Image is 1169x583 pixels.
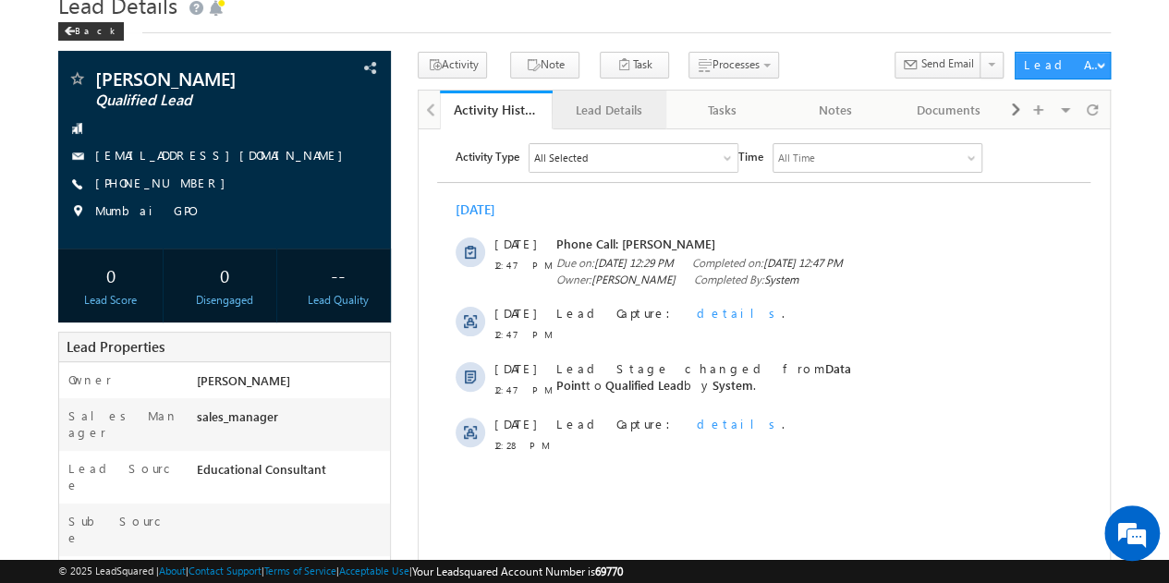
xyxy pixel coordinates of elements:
div: Lead Quality [290,292,385,309]
span: [DATE] [76,286,117,303]
label: Lead Source [68,460,179,493]
a: Documents [893,91,1006,129]
a: [EMAIL_ADDRESS][DOMAIN_NAME] [95,147,352,163]
span: [DATE] [76,106,117,123]
span: Lead Properties [67,337,164,356]
div: [DATE] [37,72,97,89]
span: Completed on: [274,126,424,142]
button: Processes [688,52,779,79]
span: details [278,176,363,191]
span: Mumbai GPO [95,202,193,221]
label: Sales Manager [68,407,179,441]
a: About [159,565,186,577]
div: Lead Actions [1023,56,1102,73]
div: . [138,176,456,192]
span: Lead Capture: [138,176,263,191]
button: Task [600,52,669,79]
span: Processes [712,57,759,71]
span: [PERSON_NAME] [173,143,257,157]
span: details [278,286,363,302]
span: [DATE] [76,176,117,192]
span: Activity Type [37,14,101,42]
span: © 2025 LeadSquared | | | | | [58,563,623,580]
div: Notes [795,99,877,121]
span: 12:28 PM [76,308,131,324]
div: Tasks [681,99,763,121]
span: [DATE] [76,231,117,248]
span: Qualified Lead [95,91,299,110]
div: Documents [907,99,990,121]
a: Activity History [440,91,554,129]
span: [DATE] 12:47 PM [345,127,424,140]
div: Back [58,22,124,41]
a: Notes [780,91,894,129]
div: . [138,286,456,303]
div: Activity History [454,101,540,118]
span: [PERSON_NAME] [196,372,289,388]
a: [PHONE_NUMBER] [95,175,235,190]
span: 12:47 PM [76,197,131,213]
a: Back [58,21,133,37]
span: [PERSON_NAME] [95,69,299,88]
span: Phone Call: [PERSON_NAME] [138,106,456,123]
span: 69770 [595,565,623,578]
a: Contact Support [189,565,262,577]
span: System [346,143,380,157]
label: Owner [68,371,112,388]
div: All Selected [111,15,319,43]
span: Time [320,14,345,42]
button: Activity [418,52,487,79]
span: Owner: [138,142,257,159]
span: Lead Stage changed from to by . [138,231,432,263]
div: sales_manager [191,407,390,433]
span: [DATE] 12:29 PM [176,127,255,140]
button: Send Email [895,52,981,79]
span: Qualified Lead [187,248,265,263]
div: All Selected [116,20,169,37]
button: Lead Actions [1015,52,1110,79]
span: System [294,248,335,263]
div: Lead Details [567,99,650,121]
span: 12:47 PM [76,252,131,269]
div: Disengaged [177,292,272,309]
a: Lead Details [553,91,666,129]
span: Due on: [138,126,255,142]
div: -- [290,258,385,292]
span: Lead Capture: [138,286,263,302]
div: All Time [359,20,396,37]
div: 0 [63,258,158,292]
div: Educational Consultant [191,460,390,486]
span: Your Leadsquared Account Number is [412,565,623,578]
a: Acceptable Use [339,565,409,577]
button: Note [510,52,579,79]
a: Terms of Service [264,565,336,577]
span: Send Email [920,55,973,72]
a: Tasks [666,91,780,129]
span: Data Point [138,231,432,263]
span: Completed By: [275,142,380,159]
span: 12:47 PM [76,128,131,144]
label: Sub Source [68,513,179,546]
div: Lead Score [63,292,158,309]
div: 0 [177,258,272,292]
